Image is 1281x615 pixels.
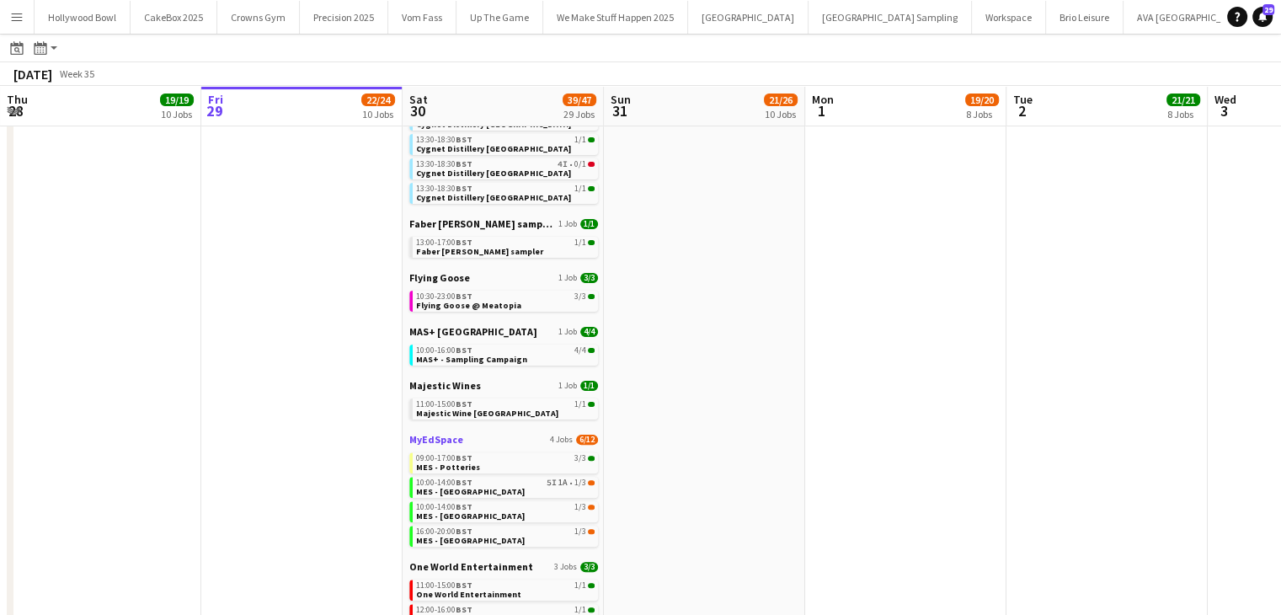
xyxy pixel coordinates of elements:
div: 8 Jobs [1167,108,1199,120]
span: One World Entertainment [409,560,533,573]
span: 13:30-18:30 [416,136,472,144]
div: MAS+ [GEOGRAPHIC_DATA]1 Job4/410:00-16:00BST4/4MAS+ - Sampling Campaign [409,325,598,379]
span: 21/21 [1166,94,1200,106]
span: 4/4 [580,327,598,337]
span: 22/24 [361,94,395,106]
span: 3/3 [574,292,586,301]
div: • [416,479,595,487]
span: 1/1 [588,583,595,588]
span: 4/4 [574,346,586,355]
button: Crowns Gym [217,1,300,34]
div: MyEdSpace4 Jobs6/1209:00-17:00BST3/3MES - Potteries10:00-14:00BST5I1A•1/3MES - [GEOGRAPHIC_DATA]1... [409,433,598,560]
span: 1/1 [574,581,586,590]
span: 1A [558,479,568,487]
span: 09:00-17:00 [416,454,472,463]
span: 13:30-18:30 [416,160,472,168]
span: 11:00-15:00 [416,581,472,590]
span: 30 [407,101,428,120]
span: 1/1 [574,238,586,247]
span: 19/20 [965,94,999,106]
span: 0/1 [588,162,595,167]
span: Faber Kevin Keegan sampler [409,217,555,230]
a: 13:30-18:30BST1/1Cygnet Distillery [GEOGRAPHIC_DATA] [416,134,595,153]
div: Flying Goose1 Job3/310:30-23:00BST3/3Flying Goose @ Meatopia [409,271,598,325]
span: 11:00-15:00 [416,400,472,409]
span: 3/3 [580,273,598,283]
span: 1 Job [558,327,577,337]
span: 10:00-14:00 [416,479,472,487]
a: Majestic Wines1 Job1/1 [409,379,598,392]
span: 1/1 [588,607,595,612]
span: MES - Potteries [416,462,480,473]
span: 3 Jobs [554,562,577,572]
button: [GEOGRAPHIC_DATA] [688,1,809,34]
div: 10 Jobs [765,108,797,120]
span: Faber Kevin Keegan sampler [416,246,543,257]
span: 1 Job [558,381,577,391]
span: Fri [208,92,223,107]
span: 1/1 [574,400,586,409]
span: 1/3 [574,479,586,487]
span: 39/47 [563,94,596,106]
span: BST [456,604,472,615]
span: 1/1 [580,381,598,391]
button: CakeBox 2025 [131,1,217,34]
button: Vom Fass [388,1,456,34]
span: Tue [1013,92,1033,107]
span: MyEdSpace [409,433,463,446]
span: BST [456,452,472,463]
span: 1/1 [574,606,586,614]
div: 10 Jobs [161,108,193,120]
span: 16:00-20:00 [416,527,472,536]
span: 2 [1011,101,1033,120]
button: Brio Leisure [1046,1,1124,34]
span: 3/3 [588,294,595,299]
span: 6/12 [576,435,598,445]
button: We Make Stuff Happen 2025 [543,1,688,34]
span: One World Entertainment [416,589,521,600]
span: Thu [7,92,28,107]
div: 10 Jobs [362,108,394,120]
span: 28 [4,101,28,120]
span: Mon [812,92,834,107]
span: 1 Job [558,273,577,283]
span: BST [456,477,472,488]
a: 10:00-16:00BST4/4MAS+ - Sampling Campaign [416,345,595,364]
span: 10:00-16:00 [416,346,472,355]
a: 11:00-15:00BST1/1One World Entertainment [416,580,595,599]
span: 1/3 [588,529,595,534]
span: Sat [409,92,428,107]
a: 10:00-14:00BST5I1A•1/3MES - [GEOGRAPHIC_DATA] [416,477,595,496]
span: 1/3 [588,480,595,485]
span: Flying Goose [409,271,470,284]
button: Up The Game [456,1,543,34]
span: 3/3 [588,456,595,461]
a: 10:30-23:00BST3/3Flying Goose @ Meatopia [416,291,595,310]
span: 19/19 [160,94,194,106]
span: 31 [608,101,631,120]
span: BST [456,580,472,591]
span: Sun [611,92,631,107]
span: 3 [1212,101,1236,120]
span: 29 [205,101,223,120]
span: BST [456,134,472,145]
span: MES - Oxford City Centre [416,511,525,521]
a: 13:00-17:00BST1/1Faber [PERSON_NAME] sampler [416,237,595,256]
span: 4I [558,160,568,168]
span: 12:00-16:00 [416,606,472,614]
span: Week 35 [56,67,98,80]
a: 16:00-20:00BST1/3MES - [GEOGRAPHIC_DATA] [416,526,595,545]
span: 1/3 [574,527,586,536]
span: BST [456,237,472,248]
button: [GEOGRAPHIC_DATA] Sampling [809,1,972,34]
div: 8 Jobs [966,108,998,120]
button: Hollywood Bowl [35,1,131,34]
span: Majestic Wines [409,379,481,392]
span: 1/1 [580,219,598,229]
span: 1 Job [558,219,577,229]
span: 3/3 [574,454,586,463]
span: 3/3 [580,562,598,572]
div: • [416,160,595,168]
a: 13:30-18:30BST1/1Cygnet Distillery [GEOGRAPHIC_DATA] [416,183,595,202]
span: MAS+ - Sampling Campaign [416,354,527,365]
